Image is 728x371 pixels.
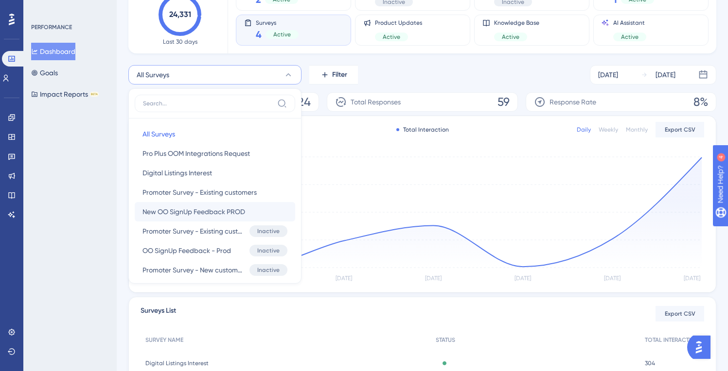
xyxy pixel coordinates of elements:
[656,306,704,321] button: Export CSV
[309,65,358,84] button: Filter
[31,43,75,60] button: Dashboard
[336,275,352,282] tspan: [DATE]
[656,69,675,81] div: [DATE]
[257,266,280,274] span: Inactive
[257,247,280,254] span: Inactive
[626,126,648,134] div: Monthly
[31,85,99,103] button: Impact ReportsBETA
[135,202,295,221] button: New OO SignUp Feedback PROD
[684,275,700,282] tspan: [DATE]
[613,19,646,27] span: AI Assistant
[256,19,299,26] span: Surveys
[135,144,295,163] button: Pro Plus OOM Integrations Request
[425,275,442,282] tspan: [DATE]
[645,336,699,344] span: TOTAL INTERACTION
[550,96,596,108] span: Response Rate
[142,245,231,256] span: OO SignUp Feedback - Prod
[375,19,422,27] span: Product Updates
[169,10,191,19] text: 24,331
[142,225,246,237] span: Promoter Survey - Existing customers - QA
[656,122,704,137] button: Export CSV
[31,23,72,31] div: PERFORMANCE
[665,126,695,134] span: Export CSV
[502,33,519,41] span: Active
[90,92,99,97] div: BETA
[31,64,58,82] button: Goals
[145,359,209,367] span: Digital Listings Interest
[494,19,539,27] span: Knowledge Base
[621,33,639,41] span: Active
[137,69,169,81] span: All Surveys
[604,275,621,282] tspan: [DATE]
[436,336,455,344] span: STATUS
[23,2,61,14] span: Need Help?
[142,206,245,218] span: New OO SignUp Feedback PROD
[145,336,183,344] span: SURVEY NAME
[665,310,695,318] span: Export CSV
[163,38,197,46] span: Last 30 days
[257,227,280,235] span: Inactive
[142,148,250,159] span: Pro Plus OOM Integrations Request
[645,359,655,367] span: 304
[142,186,257,198] span: Promoter Survey - Existing customers
[143,100,273,107] input: Search...
[135,221,295,241] button: Promoter Survey - Existing customers - QAInactive
[273,31,291,38] span: Active
[135,124,295,144] button: All Surveys
[577,126,591,134] div: Daily
[598,69,618,81] div: [DATE]
[135,260,295,280] button: Promoter Survey - New customersInactive
[135,163,295,183] button: Digital Listings Interest
[128,65,302,84] button: All Surveys
[396,126,449,134] div: Total Interaction
[135,183,295,202] button: Promoter Survey - Existing customers
[497,94,510,110] span: 59
[332,69,347,81] span: Filter
[383,33,400,41] span: Active
[142,264,246,276] span: Promoter Survey - New customers
[599,126,618,134] div: Weekly
[351,96,401,108] span: Total Responses
[515,275,531,282] tspan: [DATE]
[68,5,71,13] div: 4
[141,305,176,322] span: Surveys List
[135,241,295,260] button: OO SignUp Feedback - ProdInactive
[687,333,716,362] iframe: UserGuiding AI Assistant Launcher
[693,94,708,110] span: 8%
[256,28,262,41] span: 4
[142,167,212,179] span: Digital Listings Interest
[142,128,175,140] span: All Surveys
